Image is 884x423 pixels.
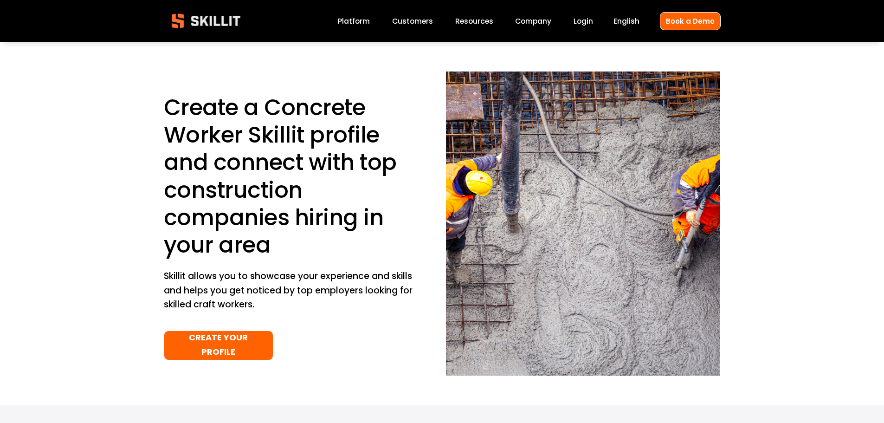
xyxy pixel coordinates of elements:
a: Login [574,15,593,27]
span: Resources [455,16,493,26]
p: Skillit allows you to showcase your experience and skills and helps you get noticed by top employ... [164,269,415,312]
h1: Create a Concrete Worker Skillit profile and connect with top construction companies hiring in yo... [164,94,415,259]
a: Customers [392,15,433,27]
img: Skillit [164,7,248,35]
a: folder dropdown [455,15,493,27]
a: CREATE YOUR PROFILE [164,331,274,360]
a: Book a Demo [660,12,721,30]
a: Company [515,15,551,27]
a: Platform [338,15,370,27]
div: language picker [613,15,639,27]
span: English [613,16,639,26]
